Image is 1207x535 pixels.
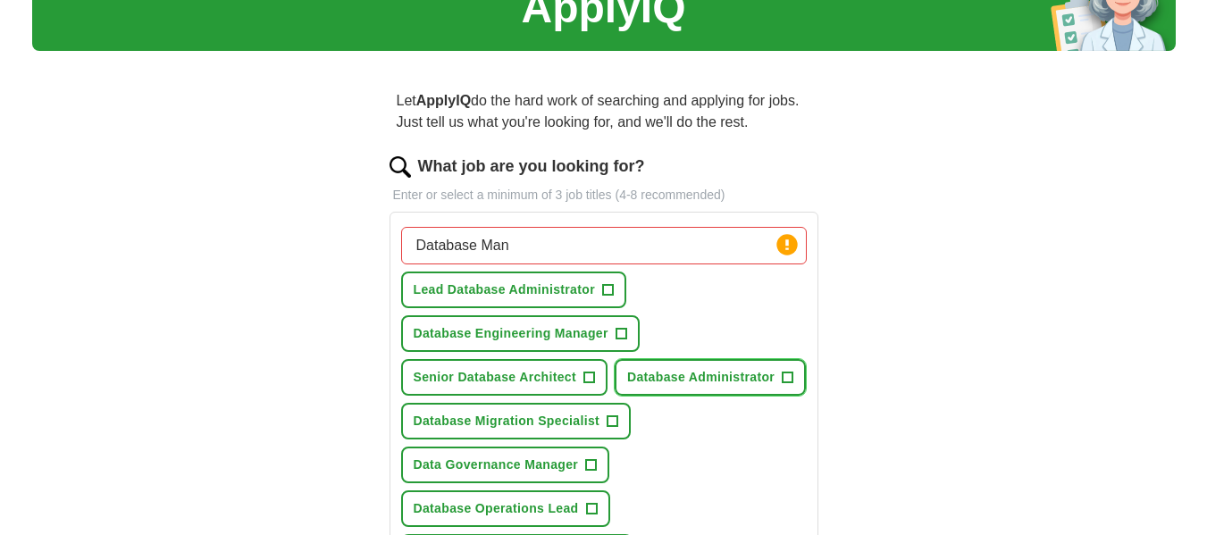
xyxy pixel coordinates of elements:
[401,403,632,439] button: Database Migration Specialist
[414,368,577,387] span: Senior Database Architect
[390,156,411,178] img: search.png
[390,83,818,140] p: Let do the hard work of searching and applying for jobs. Just tell us what you're looking for, an...
[401,359,608,396] button: Senior Database Architect
[627,368,775,387] span: Database Administrator
[615,359,806,396] button: Database Administrator
[401,227,807,264] input: Type a job title and press enter
[401,272,626,308] button: Lead Database Administrator
[414,324,608,343] span: Database Engineering Manager
[401,490,610,527] button: Database Operations Lead
[418,155,645,179] label: What job are you looking for?
[416,93,471,108] strong: ApplyIQ
[414,456,579,474] span: Data Governance Manager
[414,499,579,518] span: Database Operations Lead
[390,186,818,205] p: Enter or select a minimum of 3 job titles (4-8 recommended)
[414,280,595,299] span: Lead Database Administrator
[414,412,600,431] span: Database Migration Specialist
[401,447,610,483] button: Data Governance Manager
[401,315,640,352] button: Database Engineering Manager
